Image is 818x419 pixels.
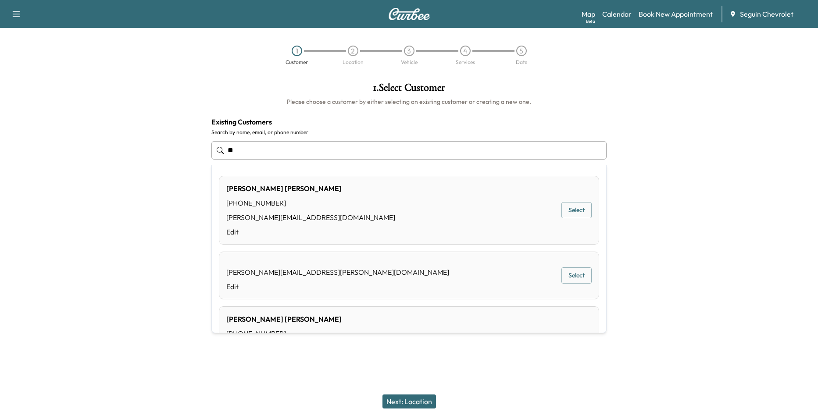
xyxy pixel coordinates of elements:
[382,394,436,408] button: Next: Location
[586,18,595,25] div: Beta
[286,60,308,65] div: Customer
[404,46,414,56] div: 3
[226,267,449,277] div: [PERSON_NAME][EMAIL_ADDRESS][PERSON_NAME][DOMAIN_NAME]
[226,183,395,194] div: [PERSON_NAME] [PERSON_NAME]
[388,8,430,20] img: Curbee Logo
[516,46,527,56] div: 5
[226,328,342,339] div: [PHONE_NUMBER]
[740,9,793,19] span: Seguin Chevrolet
[226,212,395,223] div: [PERSON_NAME][EMAIL_ADDRESS][DOMAIN_NAME]
[226,198,395,208] div: [PHONE_NUMBER]
[348,46,358,56] div: 2
[516,60,527,65] div: Date
[561,267,592,284] button: Select
[211,117,607,127] h4: Existing Customers
[226,314,342,324] div: [PERSON_NAME] [PERSON_NAME]
[211,82,607,97] h1: 1 . Select Customer
[211,129,607,136] label: Search by name, email, or phone number
[639,9,713,19] a: Book New Appointment
[343,60,364,65] div: Location
[460,46,471,56] div: 4
[602,9,632,19] a: Calendar
[582,9,595,19] a: MapBeta
[456,60,475,65] div: Services
[211,97,607,106] h6: Please choose a customer by either selecting an existing customer or creating a new one.
[561,333,592,349] button: Select
[226,227,395,237] a: Edit
[561,202,592,218] button: Select
[292,46,302,56] div: 1
[226,281,449,292] a: Edit
[401,60,418,65] div: Vehicle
